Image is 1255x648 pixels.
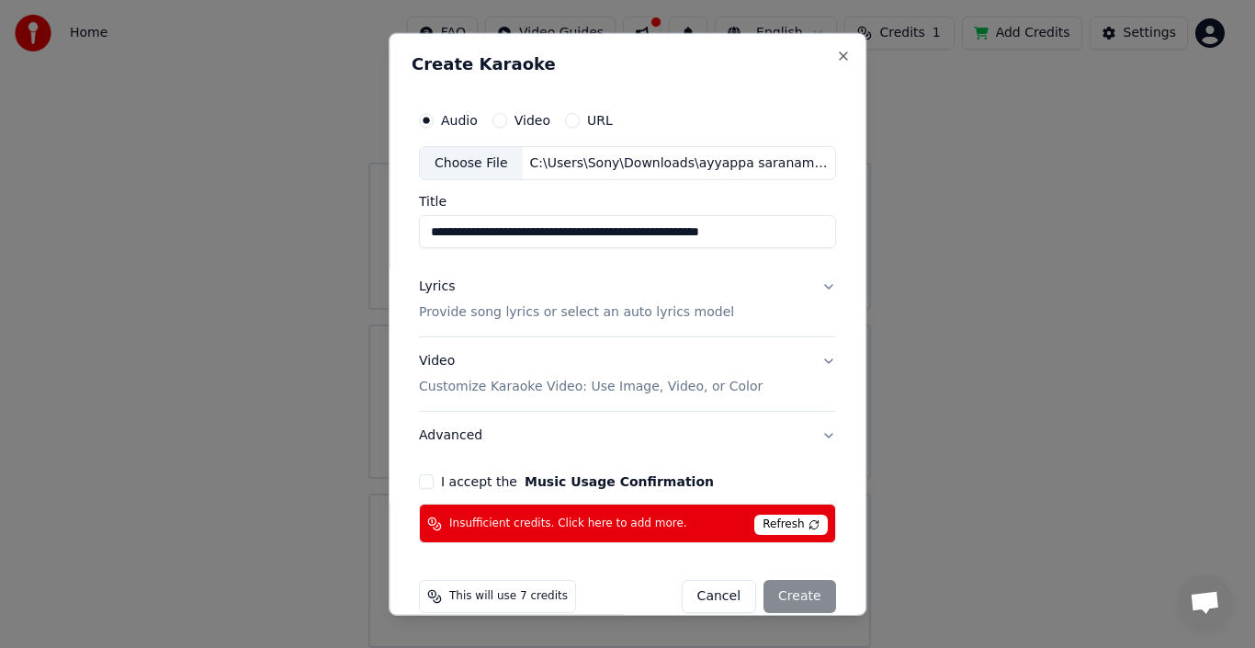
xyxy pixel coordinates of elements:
div: Video [419,352,763,396]
button: Cancel [682,580,756,613]
p: Provide song lyrics or select an auto lyrics model [419,303,734,322]
p: Customize Karaoke Video: Use Image, Video, or Color [419,378,763,396]
button: Advanced [419,412,836,460]
button: VideoCustomize Karaoke Video: Use Image, Video, or Color [419,337,836,411]
h2: Create Karaoke [412,55,843,72]
label: Audio [441,113,478,126]
label: URL [587,113,613,126]
button: LyricsProvide song lyrics or select an auto lyrics model [419,263,836,336]
label: Title [419,195,836,208]
label: Video [514,113,550,126]
span: Refresh [754,515,827,535]
div: C:\Users\Sony\Downloads\ayyappa saranam saranam ayyappa [PERSON_NAME] [MKKbMtiA6NU].mp3 [523,153,835,172]
div: Choose File [420,146,523,179]
span: This will use 7 credits [449,589,568,604]
label: I accept the [441,475,714,488]
div: Lyrics [419,278,455,296]
span: Insufficient credits. Click here to add more. [449,517,687,531]
button: I accept the [525,475,714,488]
